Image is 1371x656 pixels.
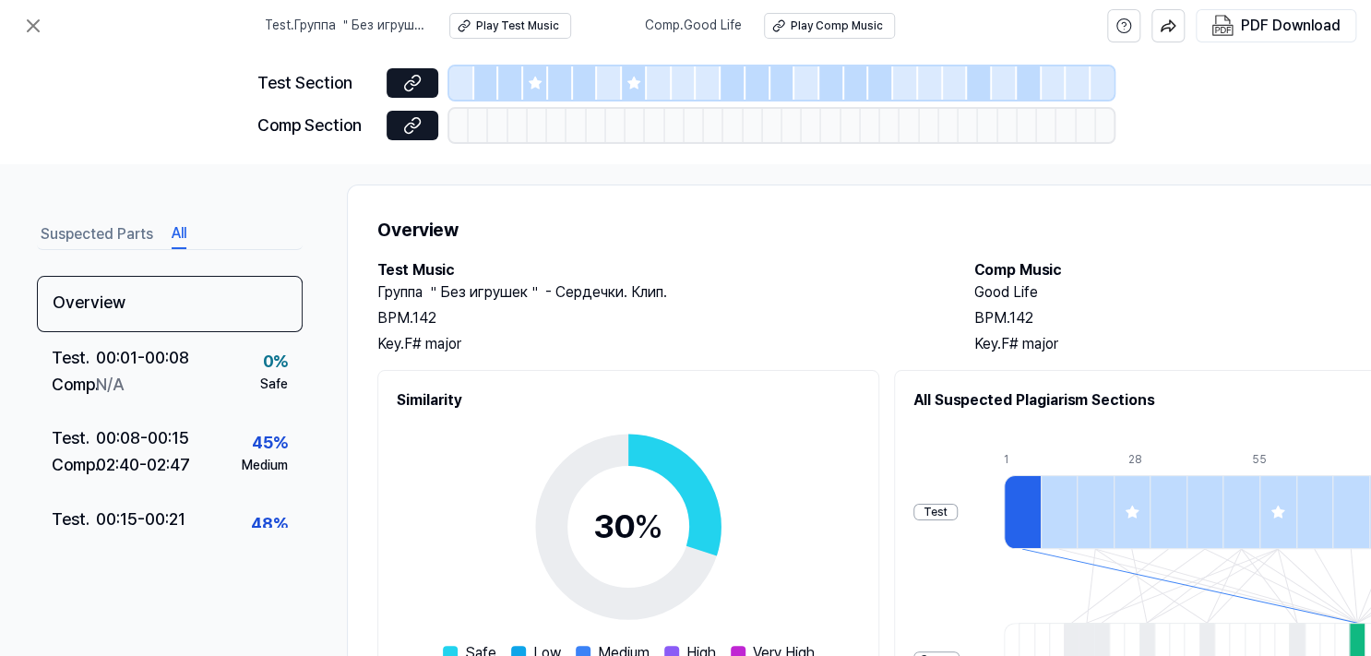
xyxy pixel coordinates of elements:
[764,13,895,39] button: Play Comp Music
[397,389,860,411] h2: Similarity
[1107,9,1140,42] button: help
[96,345,189,372] div: 00:01 - 00:08
[52,345,96,372] div: Test .
[52,507,96,533] div: Test .
[1208,10,1344,42] button: PDF Download
[1128,452,1165,468] div: 28
[377,281,937,304] h2: Группа ＂Без игрушек＂ - Сердечки. Клип.
[252,430,288,457] div: 45 %
[96,507,185,533] div: 00:15 - 00:21
[96,425,189,452] div: 00:08 - 00:15
[449,13,571,39] button: Play Test Music
[645,17,742,35] span: Comp . Good Life
[1004,452,1041,468] div: 1
[476,18,559,34] div: Play Test Music
[377,307,937,329] div: BPM. 142
[52,452,96,479] div: Comp .
[1241,14,1341,38] div: PDF Download
[1252,452,1289,468] div: 55
[257,113,376,139] div: Comp Section
[913,504,958,521] div: Test
[52,372,96,399] div: Comp .
[593,502,663,552] div: 30
[1160,18,1176,34] img: share
[377,259,937,281] h2: Test Music
[251,511,288,538] div: 48 %
[263,349,288,376] div: 0 %
[37,276,303,332] div: Overview
[242,457,288,475] div: Medium
[377,333,937,355] div: Key. F# major
[791,18,883,34] div: Play Comp Music
[172,220,186,249] button: All
[1115,17,1132,35] svg: help
[257,70,376,97] div: Test Section
[96,452,190,479] div: 02:40 - 02:47
[52,425,96,452] div: Test .
[1211,15,1234,37] img: PDF Download
[41,220,153,249] button: Suspected Parts
[96,372,124,399] div: N/A
[265,17,427,35] span: Test . Группа ＂Без игрушек＂ - Сердечки. Клип.
[634,507,663,546] span: %
[260,376,288,394] div: Safe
